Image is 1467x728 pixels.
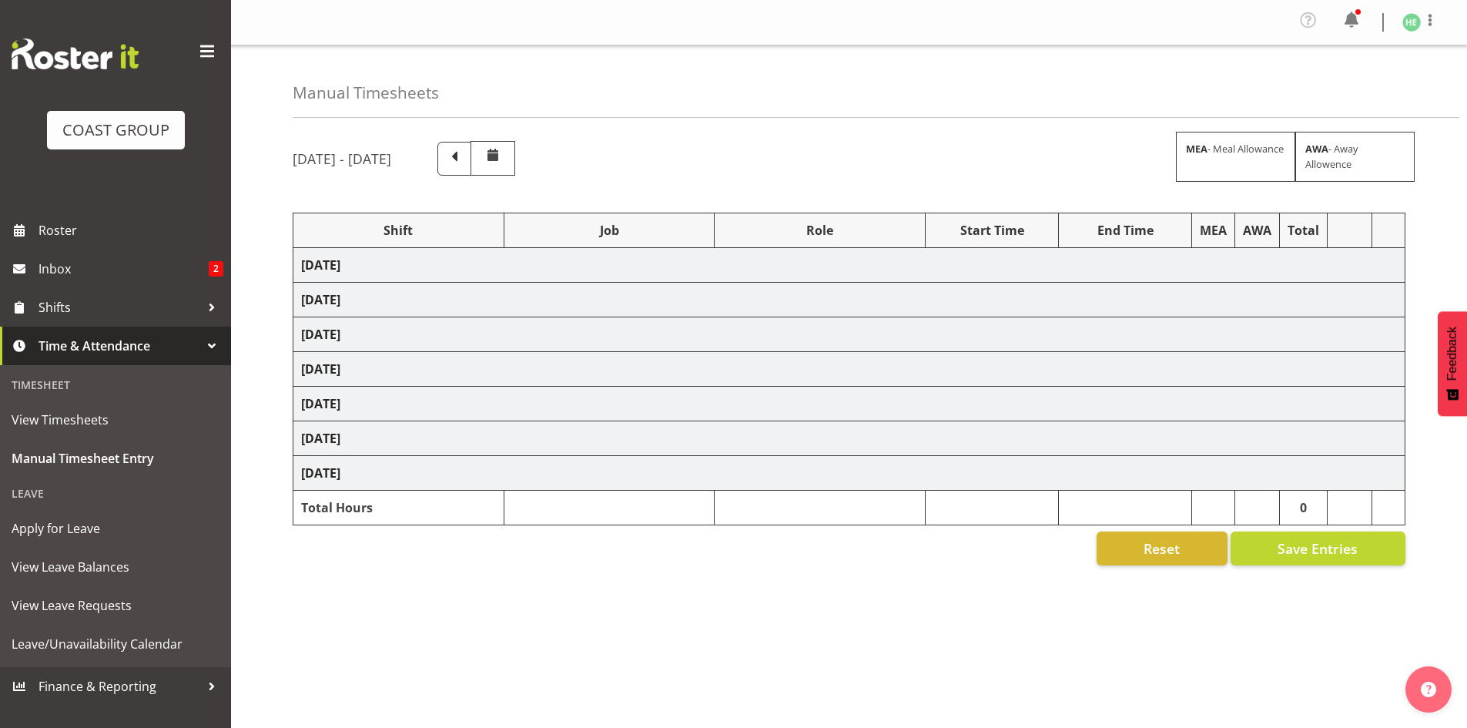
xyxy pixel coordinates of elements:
[4,625,227,663] a: Leave/Unavailability Calendar
[293,387,1405,421] td: [DATE]
[4,401,227,439] a: View Timesheets
[293,283,1405,317] td: [DATE]
[4,586,227,625] a: View Leave Requests
[39,296,200,319] span: Shifts
[12,447,219,470] span: Manual Timesheet Entry
[39,675,200,698] span: Finance & Reporting
[293,421,1405,456] td: [DATE]
[301,221,496,240] div: Shift
[1295,132,1415,181] div: - Away Allowence
[4,439,227,478] a: Manual Timesheet Entry
[1243,221,1271,240] div: AWA
[722,221,917,240] div: Role
[293,352,1405,387] td: [DATE]
[1231,532,1405,565] button: Save Entries
[1305,142,1328,156] strong: AWA
[4,478,227,509] div: Leave
[293,317,1405,352] td: [DATE]
[1402,13,1421,32] img: holly-eason1128.jpg
[1200,221,1227,240] div: MEA
[39,219,223,242] span: Roster
[1421,682,1436,697] img: help-xxl-2.png
[1097,532,1228,565] button: Reset
[39,257,209,280] span: Inbox
[1144,538,1180,559] span: Reset
[4,369,227,401] div: Timesheet
[293,248,1405,283] td: [DATE]
[1186,142,1207,156] strong: MEA
[4,548,227,586] a: View Leave Balances
[12,594,219,617] span: View Leave Requests
[12,555,219,579] span: View Leave Balances
[293,84,439,102] h4: Manual Timesheets
[1445,327,1459,381] span: Feedback
[12,517,219,540] span: Apply for Leave
[62,119,169,142] div: COAST GROUP
[293,491,504,525] td: Total Hours
[39,334,200,357] span: Time & Attendance
[1288,221,1319,240] div: Total
[1278,538,1358,559] span: Save Entries
[1280,491,1328,525] td: 0
[512,221,707,240] div: Job
[12,632,219,656] span: Leave/Unavailability Calendar
[4,509,227,548] a: Apply for Leave
[12,39,139,69] img: Rosterit website logo
[1176,132,1295,181] div: - Meal Allowance
[209,261,223,277] span: 2
[293,456,1405,491] td: [DATE]
[1067,221,1184,240] div: End Time
[12,408,219,431] span: View Timesheets
[293,150,391,167] h5: [DATE] - [DATE]
[1438,311,1467,416] button: Feedback - Show survey
[933,221,1050,240] div: Start Time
